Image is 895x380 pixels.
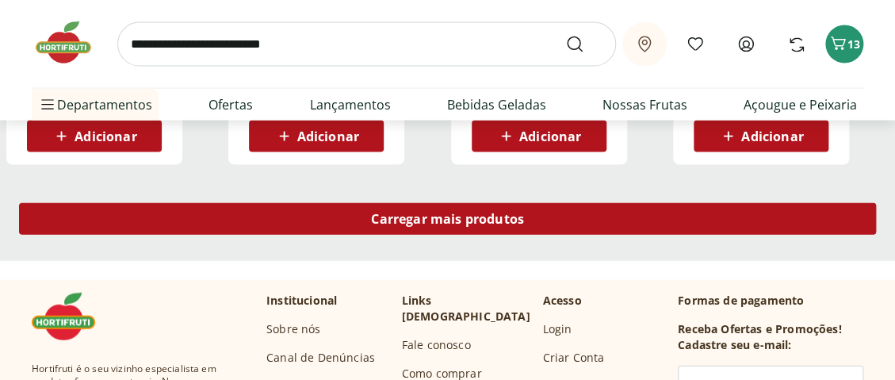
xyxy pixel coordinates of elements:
a: Criar Conta [542,350,604,366]
span: Departamentos [38,86,152,124]
a: Açougue e Peixaria [744,95,857,114]
span: Adicionar [297,130,359,143]
a: Ofertas [208,95,253,114]
button: Adicionar [27,121,162,152]
p: Institucional [266,293,337,309]
span: Adicionar [741,130,803,143]
button: Submit Search [565,35,603,54]
a: Nossas Frutas [602,95,687,114]
button: Carrinho [825,25,863,63]
img: Hortifruti [32,293,111,340]
a: Carregar mais produtos [19,203,876,241]
button: Adicionar [249,121,384,152]
a: Login [542,321,572,337]
a: Lançamentos [309,95,390,114]
a: Bebidas Geladas [447,95,546,114]
span: Adicionar [75,130,136,143]
a: Fale conosco [402,337,471,353]
a: Canal de Denúncias [266,350,375,366]
span: Adicionar [519,130,581,143]
button: Adicionar [694,121,828,152]
p: Links [DEMOGRAPHIC_DATA] [402,293,530,324]
button: Adicionar [472,121,606,152]
h3: Cadastre seu e-mail: [678,337,791,353]
h3: Receba Ofertas e Promoções! [678,321,841,337]
button: Menu [38,86,57,124]
a: Sobre nós [266,321,320,337]
span: Carregar mais produtos [371,213,524,225]
img: Hortifruti [32,19,111,67]
p: Acesso [542,293,581,309]
input: search [117,22,616,67]
span: 13 [847,36,860,52]
p: Formas de pagamento [678,293,863,309]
